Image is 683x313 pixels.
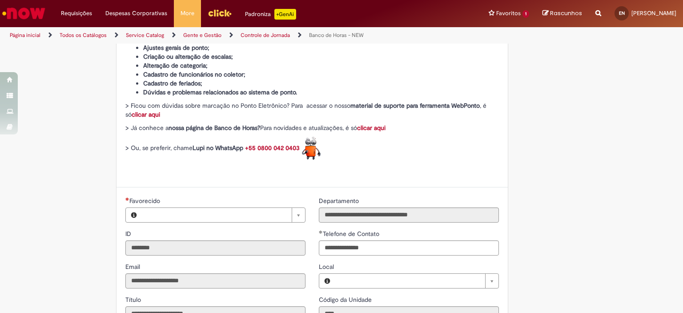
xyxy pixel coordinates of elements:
[323,230,381,238] span: Telefone de Contato
[143,53,233,61] strong: Criação ou alteração de escalas;
[619,10,625,16] span: EN
[60,32,107,39] a: Todos os Catálogos
[10,32,40,39] a: Página inicial
[350,102,480,110] strong: material de suporte para ferramenta WebPonto
[132,110,160,118] a: clicar aqui
[142,208,305,222] a: Limpar campo Favorecido
[522,10,529,18] span: 1
[143,79,202,87] strong: Cadastro de feriados;
[7,27,449,44] ul: Trilhas de página
[125,295,143,304] label: Somente leitura - Título
[550,9,582,17] span: Rascunhos
[319,197,361,205] span: Somente leitura - Departamento
[125,262,142,271] label: Somente leitura - Email
[319,207,499,223] input: Departamento
[208,6,232,20] img: click_logo_yellow_360x200.png
[125,229,133,238] label: Somente leitura - ID
[125,137,499,160] p: > Ou, se preferir, chame
[357,124,386,132] a: clicar aqui
[143,44,209,52] strong: Ajustes gerais de ponto;
[129,197,162,205] span: Necessários - Favorecido
[169,124,260,132] strong: nossa página de Banco de Horas?
[245,9,296,20] div: Padroniza
[143,88,297,96] strong: Dúvidas e problemas relacionados ao sistema de ponto.
[631,9,676,17] span: [PERSON_NAME]
[125,230,133,238] span: Somente leitura - ID
[125,123,499,132] p: > Já conhece a Para novidades e atualizações, é só
[319,230,323,234] span: Obrigatório Preenchido
[125,273,305,289] input: Email
[143,70,245,78] strong: Cadastro de funcionários no coletor;
[496,9,521,18] span: Favoritos
[125,101,499,119] p: > Ficou com dúvidas sobre marcação no Ponto Eletrônico? Para acessar o nosso , é só
[105,9,167,18] span: Despesas Corporativas
[245,144,300,152] a: +55 0800 042 0403
[241,32,290,39] a: Controle de Jornada
[193,144,243,152] strong: Lupi no WhatsApp
[143,61,208,69] strong: Alteração de categoria;
[1,4,47,22] img: ServiceNow
[319,240,499,256] input: Telefone de Contato
[126,208,142,222] button: Favorecido, Visualizar este registro
[319,295,374,304] label: Somente leitura - Código da Unidade
[335,274,498,288] a: Limpar campo Local
[274,9,296,20] p: +GenAi
[125,197,129,201] span: Necessários
[319,196,361,205] label: Somente leitura - Departamento
[309,32,364,39] a: Banco de Horas - NEW
[126,32,164,39] a: Service Catalog
[319,296,374,304] span: Somente leitura - Código da Unidade
[125,240,305,256] input: ID
[319,263,336,271] span: Local
[125,263,142,271] span: Somente leitura - Email
[181,9,194,18] span: More
[319,274,335,288] button: Local, Visualizar este registro
[61,9,92,18] span: Requisições
[542,9,582,18] a: Rascunhos
[183,32,221,39] a: Gente e Gestão
[125,296,143,304] span: Somente leitura - Título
